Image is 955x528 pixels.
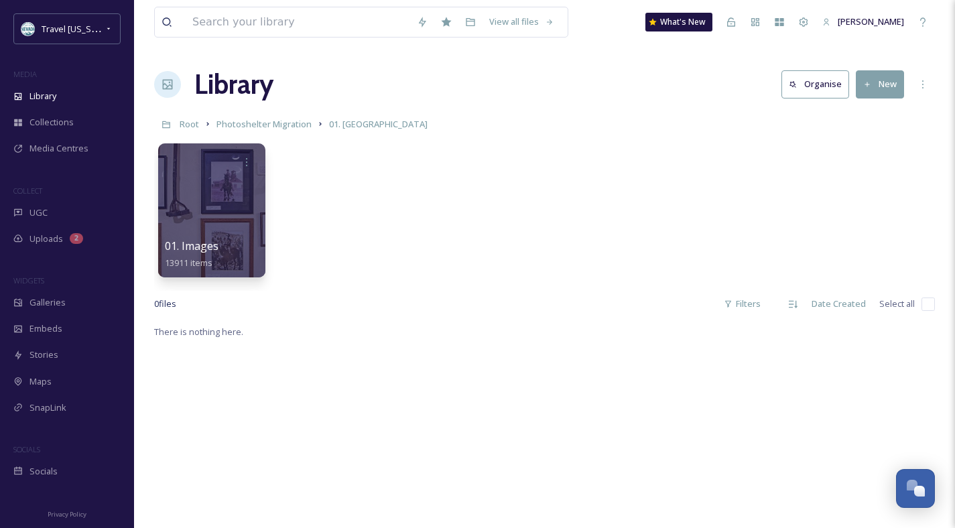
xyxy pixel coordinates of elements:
span: 13911 items [165,257,212,269]
a: 01. Images13911 items [165,240,218,269]
a: View all files [483,9,561,35]
span: Library [29,90,56,103]
span: There is nothing here. [154,326,243,338]
button: Open Chat [896,469,935,508]
span: 0 file s [154,298,176,310]
span: Uploads [29,233,63,245]
span: Stories [29,348,58,361]
a: Library [194,64,273,105]
input: Search your library [186,7,410,37]
span: 01. Images [165,239,218,253]
div: Date Created [805,291,873,317]
span: WIDGETS [13,275,44,285]
div: 2 [70,233,83,244]
span: SOCIALS [13,444,40,454]
a: 01. [GEOGRAPHIC_DATA] [329,116,428,132]
span: Select all [879,298,915,310]
span: Privacy Policy [48,510,86,519]
a: Photoshelter Migration [216,116,312,132]
span: Collections [29,116,74,129]
span: Maps [29,375,52,388]
span: [PERSON_NAME] [838,15,904,27]
span: UGC [29,206,48,219]
img: download.jpeg [21,22,35,36]
span: COLLECT [13,186,42,196]
a: [PERSON_NAME] [816,9,911,35]
span: 01. [GEOGRAPHIC_DATA] [329,118,428,130]
button: New [856,70,904,98]
span: Root [180,118,199,130]
a: What's New [645,13,712,31]
span: Photoshelter Migration [216,118,312,130]
a: Organise [781,70,856,98]
div: Filters [717,291,767,317]
span: MEDIA [13,69,37,79]
span: SnapLink [29,401,66,414]
a: Privacy Policy [48,505,86,521]
button: Organise [781,70,849,98]
span: Galleries [29,296,66,309]
span: Media Centres [29,142,88,155]
span: Travel [US_STATE] [42,22,113,35]
span: Embeds [29,322,62,335]
span: Socials [29,465,58,478]
a: Root [180,116,199,132]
